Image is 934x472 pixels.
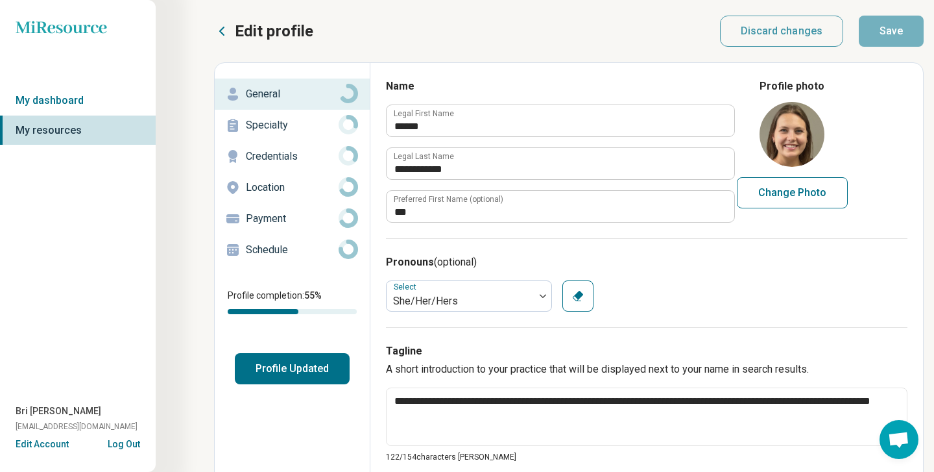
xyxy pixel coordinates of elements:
[393,293,528,309] div: She/Her/Hers
[215,79,370,110] a: General
[386,255,907,270] h3: Pronouns
[108,438,140,448] button: Log Out
[215,281,370,322] div: Profile completion:
[228,309,357,314] div: Profile completion
[434,256,477,268] span: (optional)
[880,420,918,459] div: Open chat
[246,180,339,195] p: Location
[215,141,370,172] a: Credentials
[737,177,848,208] button: Change Photo
[235,353,350,384] button: Profile Updated
[246,242,339,258] p: Schedule
[394,195,503,203] label: Preferred First Name (optional)
[760,102,824,167] img: avatar image
[394,110,454,118] label: Legal First Name
[859,16,924,47] button: Save
[215,203,370,234] a: Payment
[16,404,101,418] span: Bri [PERSON_NAME]
[394,153,454,160] label: Legal Last Name
[246,86,339,102] p: General
[214,21,313,42] button: Edit profile
[215,172,370,203] a: Location
[304,290,322,301] span: 55 %
[760,79,824,94] legend: Profile photo
[386,362,907,377] p: A short introduction to your practice that will be displayed next to your name in search results.
[720,16,844,47] button: Discard changes
[246,149,339,164] p: Credentials
[386,451,907,463] p: 122/ 154 characters [PERSON_NAME]
[215,110,370,141] a: Specialty
[246,211,339,227] p: Payment
[16,438,69,451] button: Edit Account
[16,421,138,432] span: [EMAIL_ADDRESS][DOMAIN_NAME]
[394,282,419,292] label: Select
[235,21,313,42] p: Edit profile
[215,234,370,266] a: Schedule
[386,343,907,359] h3: Tagline
[246,118,339,133] p: Specialty
[386,79,734,94] h3: Name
